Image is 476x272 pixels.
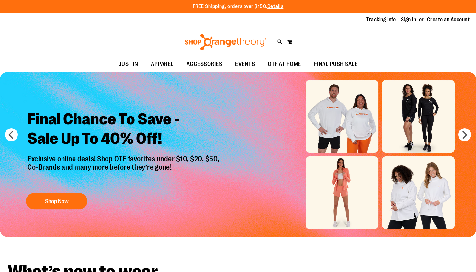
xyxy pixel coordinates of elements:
[23,155,226,187] p: Exclusive online deals! Shop OTF favorites under $10, $20, $50, Co-Brands and many more before th...
[261,57,308,72] a: OTF AT HOME
[23,105,226,212] a: Final Chance To Save -Sale Up To 40% Off! Exclusive online deals! Shop OTF favorites under $10, $...
[401,16,416,23] a: Sign In
[151,57,174,72] span: APPAREL
[119,57,138,72] span: JUST IN
[314,57,358,72] span: FINAL PUSH SALE
[193,3,284,10] p: FREE Shipping, orders over $150.
[5,128,18,141] button: prev
[427,16,470,23] a: Create an Account
[23,105,226,155] h2: Final Chance To Save - Sale Up To 40% Off!
[308,57,364,72] a: FINAL PUSH SALE
[112,57,145,72] a: JUST IN
[458,128,471,141] button: next
[235,57,255,72] span: EVENTS
[26,193,87,209] button: Shop Now
[366,16,396,23] a: Tracking Info
[180,57,229,72] a: ACCESSORIES
[184,34,267,50] img: Shop Orangetheory
[187,57,222,72] span: ACCESSORIES
[229,57,261,72] a: EVENTS
[144,57,180,72] a: APPAREL
[267,4,284,9] a: Details
[268,57,301,72] span: OTF AT HOME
